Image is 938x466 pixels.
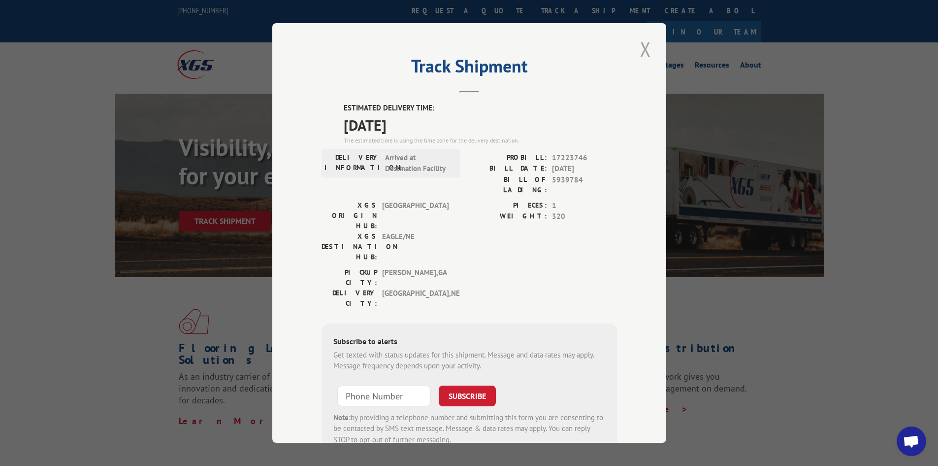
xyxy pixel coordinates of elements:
[324,152,380,175] label: DELIVERY INFORMATION:
[552,200,617,212] span: 1
[344,136,617,145] div: The estimated time is using the time zone for the delivery destination.
[552,152,617,164] span: 17223746
[322,200,377,231] label: XGS ORIGIN HUB:
[637,36,654,63] button: Close modal
[552,163,617,175] span: [DATE]
[344,103,617,114] label: ESTIMATED DELIVERY TIME:
[322,231,377,262] label: XGS DESTINATION HUB:
[382,200,449,231] span: [GEOGRAPHIC_DATA]
[552,211,617,222] span: 320
[322,59,617,78] h2: Track Shipment
[322,288,377,309] label: DELIVERY CITY:
[382,231,449,262] span: EAGLE/NE
[385,152,452,175] span: Arrived at Destination Facility
[469,163,547,175] label: BILL DATE:
[439,386,496,406] button: SUBSCRIBE
[469,152,547,164] label: PROBILL:
[382,288,449,309] span: [GEOGRAPHIC_DATA] , NE
[382,267,449,288] span: [PERSON_NAME] , GA
[333,335,605,350] div: Subscribe to alerts
[897,427,926,456] a: Open chat
[469,211,547,222] label: WEIGHT:
[333,350,605,372] div: Get texted with status updates for this shipment. Message and data rates may apply. Message frequ...
[333,413,351,422] strong: Note:
[322,267,377,288] label: PICKUP CITY:
[333,412,605,446] div: by providing a telephone number and submitting this form you are consenting to be contacted by SM...
[469,200,547,212] label: PIECES:
[469,175,547,195] label: BILL OF LADING:
[552,175,617,195] span: 5939784
[337,386,431,406] input: Phone Number
[344,114,617,136] span: [DATE]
